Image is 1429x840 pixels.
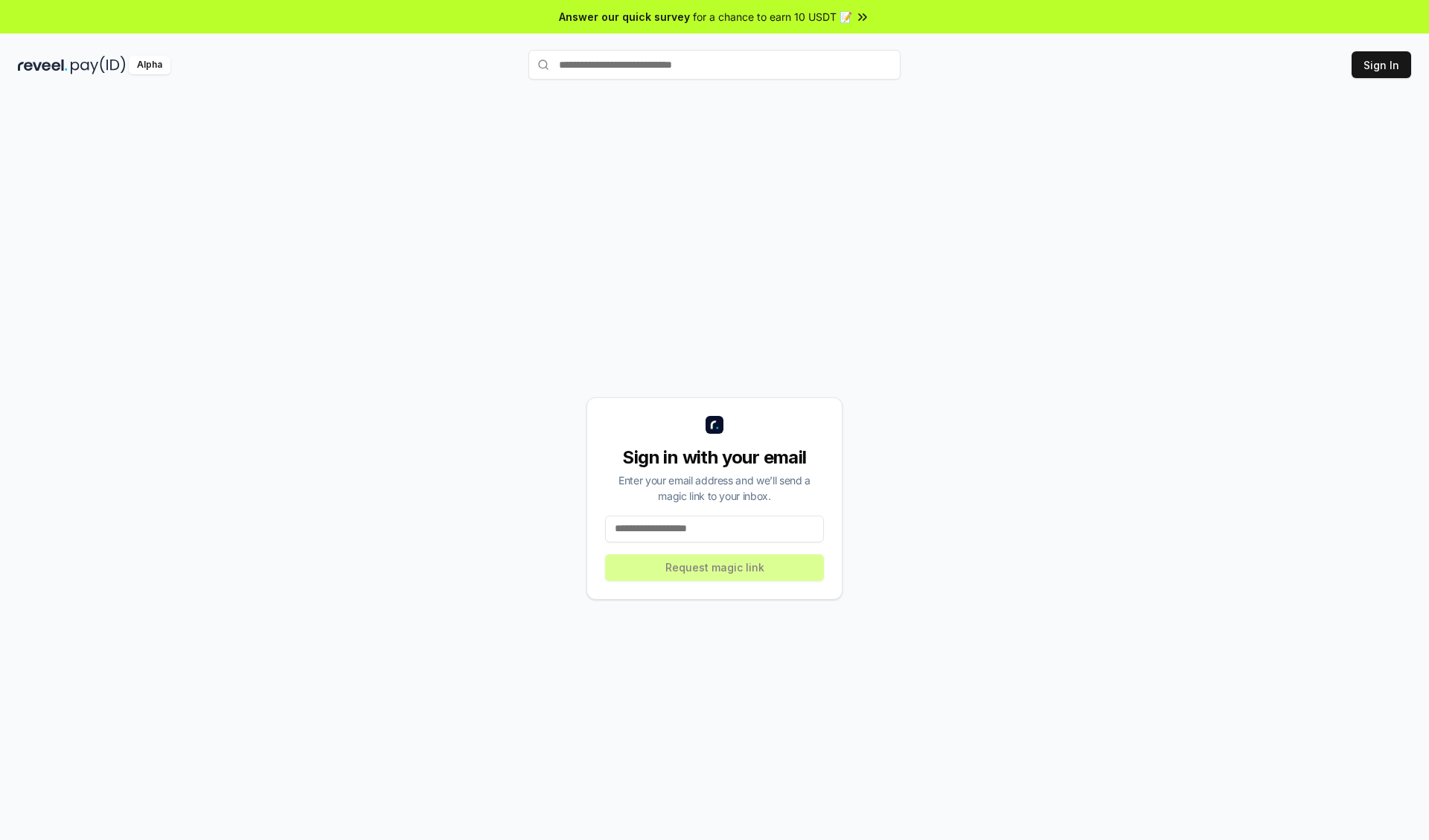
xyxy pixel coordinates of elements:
div: Enter your email address and we’ll send a magic link to your inbox. [605,472,824,504]
img: logo_small [706,416,723,434]
img: reveel_dark [18,56,68,74]
div: Sign in with your email [605,446,824,469]
span: for a chance to earn 10 USDT 📝 [693,9,852,25]
span: Answer our quick survey [559,9,690,25]
button: Sign In [1352,51,1411,78]
div: Alpha [129,56,170,74]
img: pay_id [71,56,126,74]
